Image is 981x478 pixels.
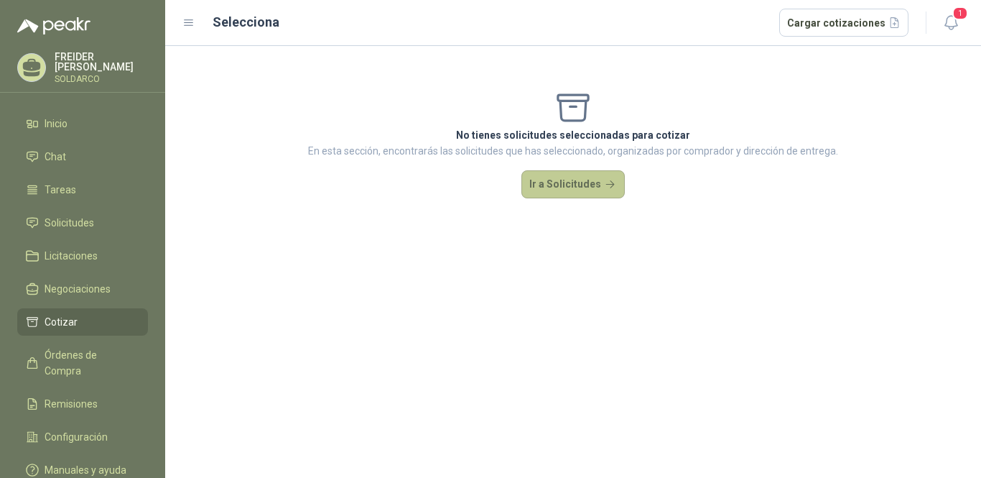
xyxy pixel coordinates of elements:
span: Configuración [45,429,108,445]
img: Logo peakr [17,17,90,35]
a: Chat [17,143,148,170]
a: Tareas [17,176,148,203]
span: Remisiones [45,396,98,412]
span: Órdenes de Compra [45,347,134,379]
span: Tareas [45,182,76,198]
a: Inicio [17,110,148,137]
span: Inicio [45,116,68,132]
p: No tienes solicitudes seleccionadas para cotizar [308,127,838,143]
a: Configuración [17,423,148,451]
span: Licitaciones [45,248,98,264]
button: 1 [938,10,964,36]
span: 1 [952,6,968,20]
h2: Selecciona [213,12,279,32]
a: Negociaciones [17,275,148,303]
a: Solicitudes [17,209,148,236]
a: Cotizar [17,308,148,336]
span: Chat [45,149,66,165]
a: Licitaciones [17,242,148,270]
span: Negociaciones [45,281,111,297]
button: Cargar cotizaciones [779,9,909,37]
a: Remisiones [17,390,148,418]
span: Manuales y ayuda [45,462,126,478]
p: En esta sección, encontrarás las solicitudes que has seleccionado, organizadas por comprador y di... [308,143,838,159]
a: Órdenes de Compra [17,341,148,385]
p: SOLDARCO [55,75,148,83]
button: Ir a Solicitudes [521,170,625,199]
span: Solicitudes [45,215,94,231]
p: FREIDER [PERSON_NAME] [55,52,148,72]
span: Cotizar [45,314,78,330]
